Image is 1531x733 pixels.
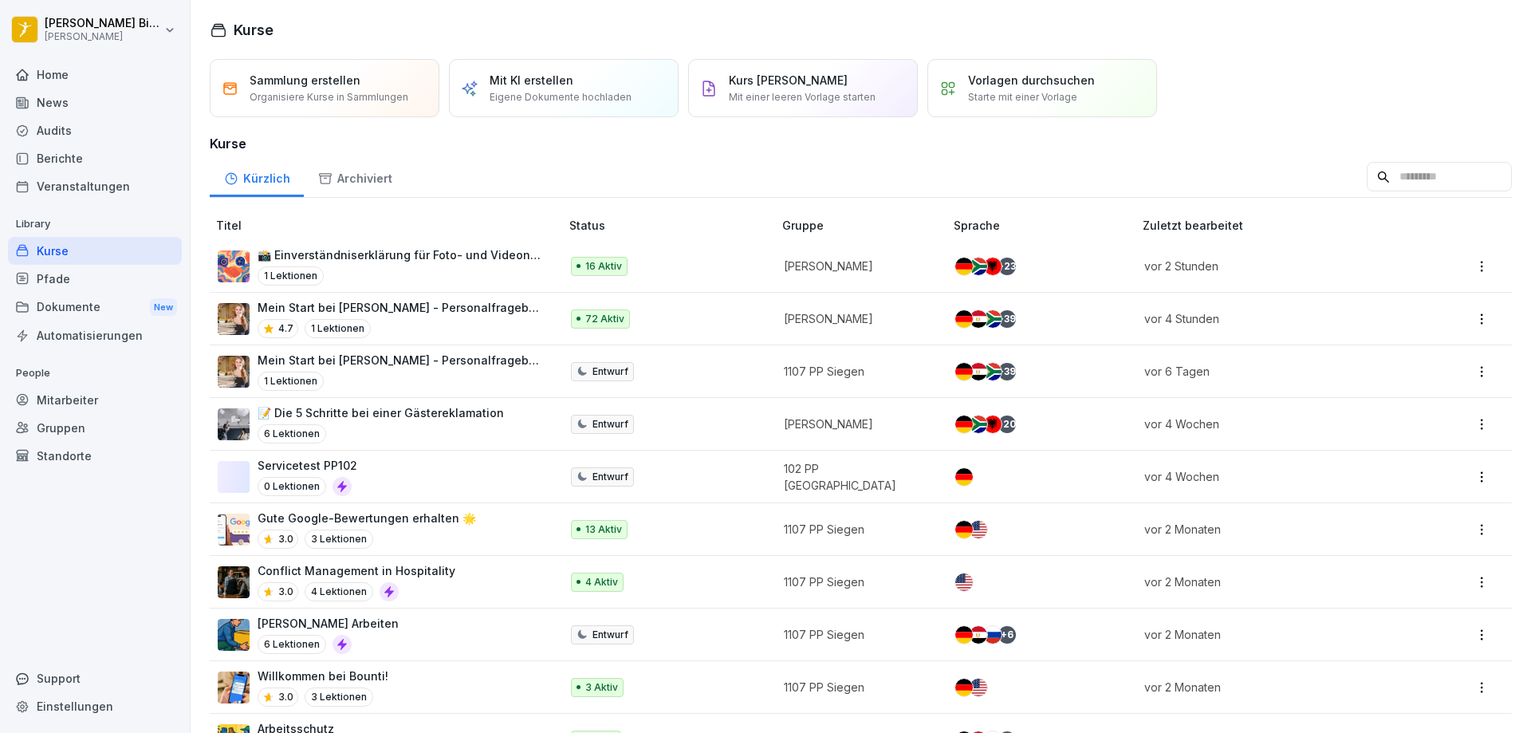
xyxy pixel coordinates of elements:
[998,416,1016,433] div: + 20
[8,144,182,172] a: Berichte
[585,575,618,589] p: 4 Aktiv
[305,319,371,338] p: 1 Lektionen
[150,298,177,317] div: New
[8,293,182,322] div: Dokumente
[258,477,326,496] p: 0 Lektionen
[970,679,987,696] img: us.svg
[218,566,250,598] img: v5km1yrum515hbryjbhr1wgk.png
[784,310,928,327] p: [PERSON_NAME]
[970,521,987,538] img: us.svg
[585,680,618,695] p: 3 Aktiv
[1144,626,1399,643] p: vor 2 Monaten
[258,404,504,421] p: 📝 Die 5 Schritte bei einer Gästereklamation
[210,134,1512,153] h3: Kurse
[218,408,250,440] img: oxsac4sd6q4ntjxav4mftrwt.png
[592,417,628,432] p: Entwurf
[955,521,973,538] img: de.svg
[955,573,973,591] img: us.svg
[258,372,324,391] p: 1 Lektionen
[984,626,1002,644] img: ru.svg
[210,156,304,197] div: Kürzlich
[784,363,928,380] p: 1107 PP Siegen
[45,17,161,30] p: [PERSON_NAME] Bierstedt
[258,510,476,526] p: Gute Google-Bewertungen erhalten 🌟
[955,626,973,644] img: de.svg
[998,258,1016,275] div: + 23
[218,619,250,651] img: ns5fm27uu5em6705ixom0yjt.png
[304,156,406,197] a: Archiviert
[8,89,182,116] a: News
[258,562,455,579] p: Conflict Management in Hospitality
[8,116,182,144] a: Audits
[45,31,161,42] p: [PERSON_NAME]
[585,522,622,537] p: 13 Aktiv
[970,363,987,380] img: eg.svg
[1143,217,1418,234] p: Zuletzt bearbeitet
[592,470,628,484] p: Entwurf
[1144,679,1399,696] p: vor 2 Monaten
[305,530,373,549] p: 3 Lektionen
[8,61,182,89] a: Home
[8,442,182,470] a: Standorte
[954,217,1136,234] p: Sprache
[258,457,357,474] p: Servicetest PP102
[998,363,1016,380] div: + 39
[782,217,947,234] p: Gruppe
[258,299,544,316] p: Mein Start bei [PERSON_NAME] - Personalfragebogen
[784,460,928,494] p: 102 PP [GEOGRAPHIC_DATA]
[8,172,182,200] a: Veranstaltungen
[955,416,973,433] img: de.svg
[1144,258,1399,274] p: vor 2 Stunden
[234,19,274,41] h1: Kurse
[1144,310,1399,327] p: vor 4 Stunden
[218,672,250,703] img: xh3bnih80d1pxcetv9zsuevg.png
[8,692,182,720] div: Einstellungen
[218,356,250,388] img: aaay8cu0h1hwaqqp9269xjan.png
[970,626,987,644] img: eg.svg
[784,679,928,696] p: 1107 PP Siegen
[218,250,250,282] img: kmlaa60hhy6rj8umu5j2s6g8.png
[955,679,973,696] img: de.svg
[968,90,1077,104] p: Starte mit einer Vorlage
[258,615,399,632] p: [PERSON_NAME] Arbeiten
[258,635,326,654] p: 6 Lektionen
[1144,363,1399,380] p: vor 6 Tagen
[8,265,182,293] a: Pfade
[585,259,622,274] p: 16 Aktiv
[1144,521,1399,538] p: vor 2 Monaten
[8,361,182,386] p: People
[278,585,293,599] p: 3.0
[585,312,624,326] p: 72 Aktiv
[258,246,544,263] p: 📸 Einverständniserklärung für Foto- und Videonutzung
[8,414,182,442] a: Gruppen
[258,352,544,368] p: Mein Start bei [PERSON_NAME] - Personalfragebogen
[258,266,324,286] p: 1 Lektionen
[729,90,876,104] p: Mit einer leeren Vorlage starten
[784,258,928,274] p: [PERSON_NAME]
[8,664,182,692] div: Support
[955,468,973,486] img: de.svg
[1144,573,1399,590] p: vor 2 Monaten
[218,303,250,335] img: aaay8cu0h1hwaqqp9269xjan.png
[8,237,182,265] a: Kurse
[216,217,563,234] p: Titel
[784,416,928,432] p: [PERSON_NAME]
[8,321,182,349] a: Automatisierungen
[8,386,182,414] a: Mitarbeiter
[8,211,182,237] p: Library
[1144,416,1399,432] p: vor 4 Wochen
[970,258,987,275] img: za.svg
[490,90,632,104] p: Eigene Dokumente hochladen
[258,424,326,443] p: 6 Lektionen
